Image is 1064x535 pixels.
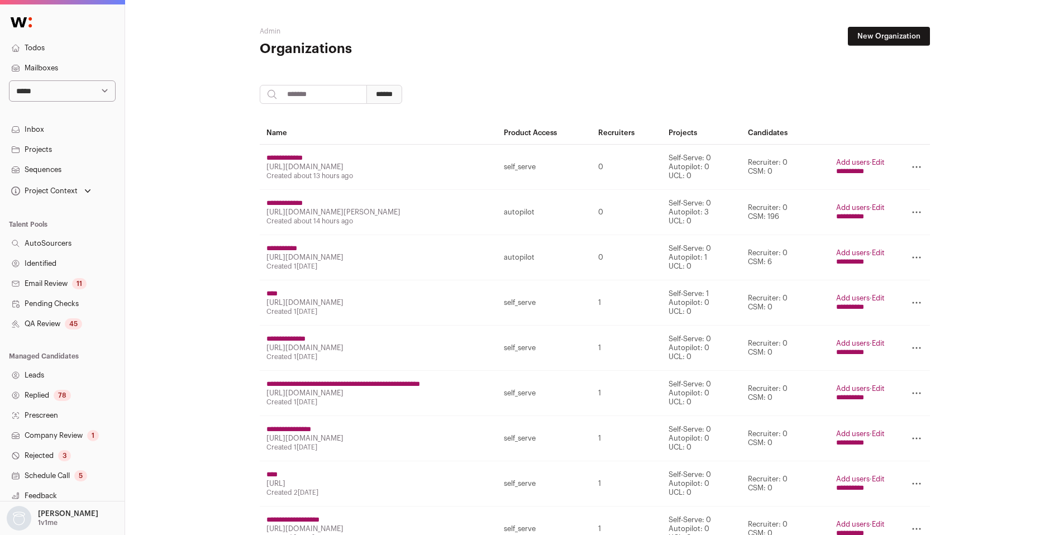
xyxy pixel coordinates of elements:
[829,461,891,507] td: ·
[497,235,591,280] td: autopilot
[662,371,741,416] td: Self-Serve: 0 Autopilot: 0 UCL: 0
[662,190,741,235] td: Self-Serve: 0 Autopilot: 3 UCL: 0
[58,450,71,461] div: 3
[872,204,885,211] a: Edit
[741,190,829,235] td: Recruiter: 0 CSM: 196
[741,326,829,371] td: Recruiter: 0 CSM: 0
[872,520,885,528] a: Edit
[836,520,870,528] a: Add users
[591,461,662,507] td: 1
[741,371,829,416] td: Recruiter: 0 CSM: 0
[836,159,870,166] a: Add users
[829,190,891,235] td: ·
[38,518,58,527] p: 1v1me
[741,280,829,326] td: Recruiter: 0 CSM: 0
[829,326,891,371] td: ·
[38,509,98,518] p: [PERSON_NAME]
[662,461,741,507] td: Self-Serve: 0 Autopilot: 0 UCL: 0
[591,145,662,190] td: 0
[591,280,662,326] td: 1
[266,488,490,497] div: Created 2[DATE]
[497,190,591,235] td: autopilot
[836,249,870,256] a: Add users
[872,475,885,483] a: Edit
[266,171,490,180] div: Created about 13 hours ago
[260,40,483,58] h1: Organizations
[836,294,870,302] a: Add users
[497,145,591,190] td: self_serve
[87,430,99,441] div: 1
[741,145,829,190] td: Recruiter: 0 CSM: 0
[872,294,885,302] a: Edit
[591,416,662,461] td: 1
[266,307,490,316] div: Created 1[DATE]
[872,385,885,392] a: Edit
[662,145,741,190] td: Self-Serve: 0 Autopilot: 0 UCL: 0
[7,506,31,531] img: nopic.png
[497,371,591,416] td: self_serve
[662,280,741,326] td: Self-Serve: 1 Autopilot: 0 UCL: 0
[74,470,87,481] div: 5
[260,28,280,35] a: Admin
[591,190,662,235] td: 0
[266,352,490,361] div: Created 1[DATE]
[836,204,870,211] a: Add users
[662,416,741,461] td: Self-Serve: 0 Autopilot: 0 UCL: 0
[497,416,591,461] td: self_serve
[829,145,891,190] td: ·
[266,262,490,271] div: Created 1[DATE]
[836,475,870,483] a: Add users
[872,430,885,437] a: Edit
[836,385,870,392] a: Add users
[266,525,343,532] a: [URL][DOMAIN_NAME]
[266,480,285,487] a: [URL]
[266,217,490,226] div: Created about 14 hours ago
[836,340,870,347] a: Add users
[266,254,343,261] a: [URL][DOMAIN_NAME]
[4,506,101,531] button: Open dropdown
[72,278,87,289] div: 11
[848,27,930,46] a: New Organization
[829,371,891,416] td: ·
[829,235,891,280] td: ·
[662,235,741,280] td: Self-Serve: 0 Autopilot: 1 UCL: 0
[497,326,591,371] td: self_serve
[266,299,343,306] a: [URL][DOMAIN_NAME]
[266,443,490,452] div: Created 1[DATE]
[65,318,82,329] div: 45
[497,461,591,507] td: self_serve
[497,280,591,326] td: self_serve
[497,122,591,145] th: Product Access
[662,326,741,371] td: Self-Serve: 0 Autopilot: 0 UCL: 0
[4,11,38,34] img: Wellfound
[266,434,343,442] a: [URL][DOMAIN_NAME]
[662,122,741,145] th: Projects
[591,235,662,280] td: 0
[591,326,662,371] td: 1
[9,187,78,195] div: Project Context
[266,208,400,216] a: [URL][DOMAIN_NAME][PERSON_NAME]
[872,249,885,256] a: Edit
[741,461,829,507] td: Recruiter: 0 CSM: 0
[260,122,497,145] th: Name
[54,390,71,401] div: 78
[872,340,885,347] a: Edit
[266,398,490,407] div: Created 1[DATE]
[741,416,829,461] td: Recruiter: 0 CSM: 0
[591,371,662,416] td: 1
[591,122,662,145] th: Recruiters
[836,430,870,437] a: Add users
[741,122,829,145] th: Candidates
[266,163,343,170] a: [URL][DOMAIN_NAME]
[872,159,885,166] a: Edit
[829,416,891,461] td: ·
[9,183,93,199] button: Open dropdown
[266,344,343,351] a: [URL][DOMAIN_NAME]
[829,280,891,326] td: ·
[266,389,343,397] a: [URL][DOMAIN_NAME]
[741,235,829,280] td: Recruiter: 0 CSM: 6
